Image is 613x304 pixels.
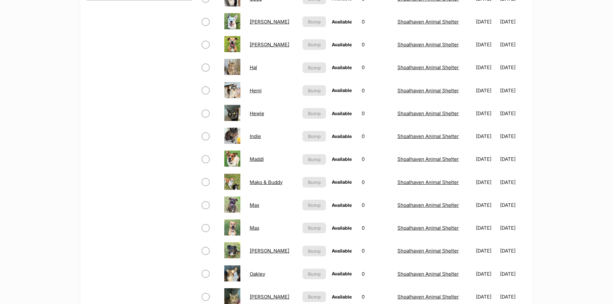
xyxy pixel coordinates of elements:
a: Shoalhaven Animal Shelter [397,88,459,94]
span: Bump [308,133,321,140]
a: Max [250,202,259,208]
span: Available [332,225,352,231]
a: Indie [250,133,261,139]
a: Shoalhaven Animal Shelter [397,133,459,139]
button: Bump [302,39,326,50]
span: Bump [308,156,321,163]
a: Shoalhaven Animal Shelter [397,271,459,277]
td: [DATE] [500,240,526,262]
button: Bump [302,223,326,233]
button: Bump [302,85,326,96]
span: Bump [308,179,321,186]
td: 0 [359,171,394,193]
button: Bump [302,177,326,188]
a: [PERSON_NAME] [250,19,289,25]
td: 0 [359,79,394,102]
span: Bump [308,202,321,208]
a: Max [250,225,259,231]
a: [PERSON_NAME] [250,41,289,48]
button: Bump [302,131,326,142]
td: [DATE] [473,240,499,262]
span: Bump [308,293,321,300]
td: 0 [359,11,394,33]
a: Hal [250,64,257,70]
a: Shoalhaven Animal Shelter [397,110,459,116]
td: [DATE] [500,194,526,216]
td: [DATE] [473,171,499,193]
td: 0 [359,125,394,147]
a: [PERSON_NAME] [250,248,289,254]
span: Bump [308,248,321,254]
td: [DATE] [473,11,499,33]
button: Bump [302,246,326,256]
td: [DATE] [473,194,499,216]
a: Shoalhaven Animal Shelter [397,179,459,185]
a: Shoalhaven Animal Shelter [397,248,459,254]
td: [DATE] [500,33,526,56]
td: [DATE] [500,263,526,285]
td: [DATE] [473,263,499,285]
a: Shoalhaven Animal Shelter [397,225,459,231]
span: Available [332,156,352,162]
span: Available [332,19,352,24]
a: [PERSON_NAME] [250,294,289,300]
td: [DATE] [500,217,526,239]
span: Available [332,294,352,299]
span: Bump [308,110,321,117]
td: [DATE] [473,148,499,170]
a: Shoalhaven Animal Shelter [397,41,459,48]
td: [DATE] [473,79,499,102]
span: Available [332,248,352,253]
a: Maddi [250,156,264,162]
span: Available [332,179,352,185]
button: Bump [302,200,326,210]
a: Shoalhaven Animal Shelter [397,64,459,70]
a: Hewie [250,110,264,116]
td: [DATE] [500,102,526,124]
span: Bump [308,87,321,94]
td: 0 [359,263,394,285]
td: [DATE] [500,148,526,170]
td: 0 [359,240,394,262]
span: Available [332,88,352,93]
td: [DATE] [500,171,526,193]
button: Bump [302,154,326,165]
td: [DATE] [500,125,526,147]
button: Bump [302,291,326,302]
span: Bump [308,18,321,25]
span: Available [332,271,352,276]
td: 0 [359,102,394,124]
td: 0 [359,194,394,216]
button: Bump [302,16,326,27]
td: [DATE] [473,102,499,124]
td: [DATE] [500,56,526,78]
a: Shoalhaven Animal Shelter [397,202,459,208]
a: Shoalhaven Animal Shelter [397,156,459,162]
span: Bump [308,225,321,231]
span: Available [332,202,352,208]
a: Mako & Buddy [250,179,283,185]
td: 0 [359,217,394,239]
a: Hemi [250,88,262,94]
td: 0 [359,148,394,170]
button: Bump [302,108,326,119]
button: Bump [302,62,326,73]
span: Available [332,65,352,70]
td: 0 [359,33,394,56]
button: Bump [302,269,326,279]
td: [DATE] [500,79,526,102]
td: [DATE] [473,33,499,56]
td: [DATE] [500,11,526,33]
a: Oakley [250,271,265,277]
a: Shoalhaven Animal Shelter [397,294,459,300]
span: Available [332,42,352,47]
span: Bump [308,271,321,277]
span: Available [332,111,352,116]
span: Available [332,134,352,139]
span: Bump [308,64,321,71]
td: [DATE] [473,56,499,78]
a: Shoalhaven Animal Shelter [397,19,459,25]
td: [DATE] [473,217,499,239]
td: [DATE] [473,125,499,147]
span: Bump [308,41,321,48]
